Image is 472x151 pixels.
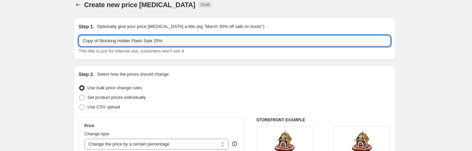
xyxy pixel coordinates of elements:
[88,104,120,109] span: Use CSV upload
[201,2,210,7] span: Draft
[256,117,391,123] h6: STOREFRONT EXAMPLE
[85,123,94,129] h3: Price
[231,140,238,147] div: help
[79,71,94,78] h2: Step 2.
[79,48,184,54] span: This title is just for internal use, customers won't see it
[88,85,142,90] span: Use bulk price change rules
[97,71,169,78] p: Select how the prices should change
[88,95,146,100] span: Set product prices individually
[85,131,110,136] span: Change type
[84,1,196,9] span: Create new price [MEDICAL_DATA]
[79,23,94,30] h2: Step 1.
[79,35,391,46] input: 30% off holiday sale
[97,23,264,30] p: Optionally give your price [MEDICAL_DATA] a title (eg "March 30% off sale on boots")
